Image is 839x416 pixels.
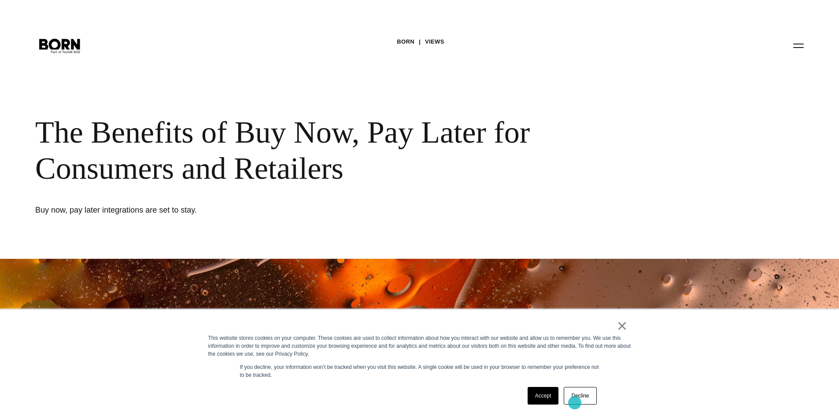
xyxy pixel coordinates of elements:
[617,322,628,330] a: ×
[35,114,537,186] div: The Benefits of Buy Now, Pay Later for Consumers and Retailers
[35,204,299,216] h1: Buy now, pay later integrations are set to stay.
[788,36,809,55] button: Open
[240,363,599,379] p: If you decline, your information won’t be tracked when you visit this website. A single cookie wi...
[425,35,444,48] a: Views
[564,387,596,405] a: Decline
[208,334,631,358] div: This website stores cookies on your computer. These cookies are used to collect information about...
[528,387,559,405] a: Accept
[397,35,414,48] a: BORN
